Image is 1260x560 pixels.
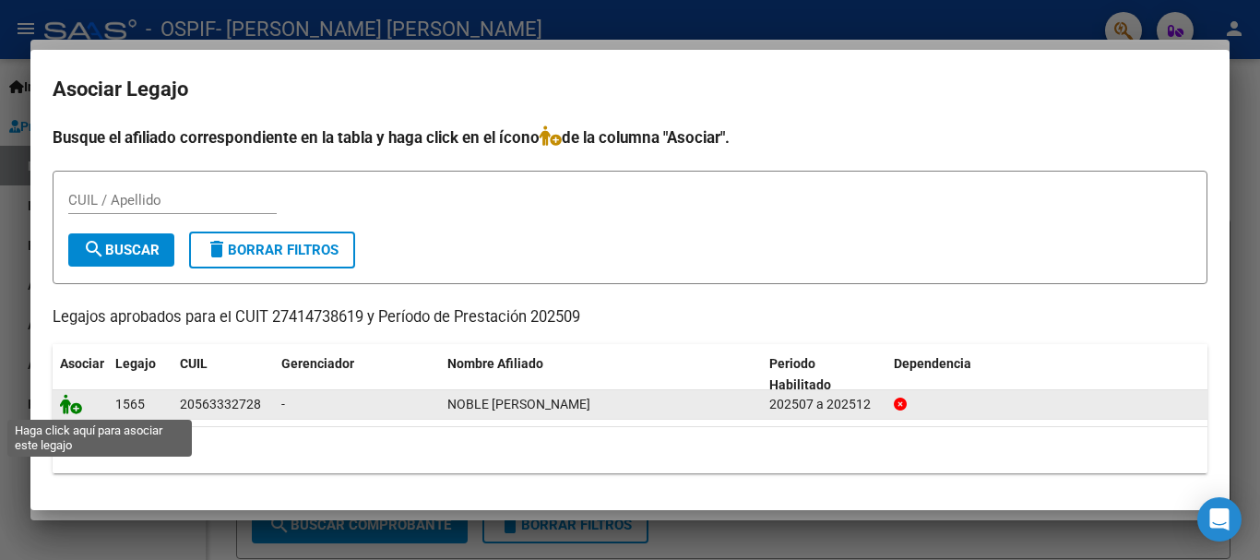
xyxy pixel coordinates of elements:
[172,344,274,405] datatable-header-cell: CUIL
[281,397,285,411] span: -
[769,394,879,415] div: 202507 a 202512
[274,344,440,405] datatable-header-cell: Gerenciador
[53,125,1207,149] h4: Busque el afiliado correspondiente en la tabla y haga click en el ícono de la columna "Asociar".
[53,306,1207,329] p: Legajos aprobados para el CUIT 27414738619 y Período de Prestación 202509
[762,344,886,405] datatable-header-cell: Periodo Habilitado
[115,397,145,411] span: 1565
[894,356,971,371] span: Dependencia
[206,238,228,260] mat-icon: delete
[447,356,543,371] span: Nombre Afiliado
[886,344,1208,405] datatable-header-cell: Dependencia
[115,356,156,371] span: Legajo
[53,427,1207,473] div: 1 registros
[180,394,261,415] div: 20563332728
[440,344,762,405] datatable-header-cell: Nombre Afiliado
[189,232,355,268] button: Borrar Filtros
[108,344,172,405] datatable-header-cell: Legajo
[281,356,354,371] span: Gerenciador
[53,72,1207,107] h2: Asociar Legajo
[206,242,339,258] span: Borrar Filtros
[53,344,108,405] datatable-header-cell: Asociar
[60,356,104,371] span: Asociar
[1197,497,1242,542] div: Open Intercom Messenger
[83,242,160,258] span: Buscar
[83,238,105,260] mat-icon: search
[769,356,831,392] span: Periodo Habilitado
[447,397,590,411] span: NOBLE JOAQUIN ROMAN
[68,233,174,267] button: Buscar
[180,356,208,371] span: CUIL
